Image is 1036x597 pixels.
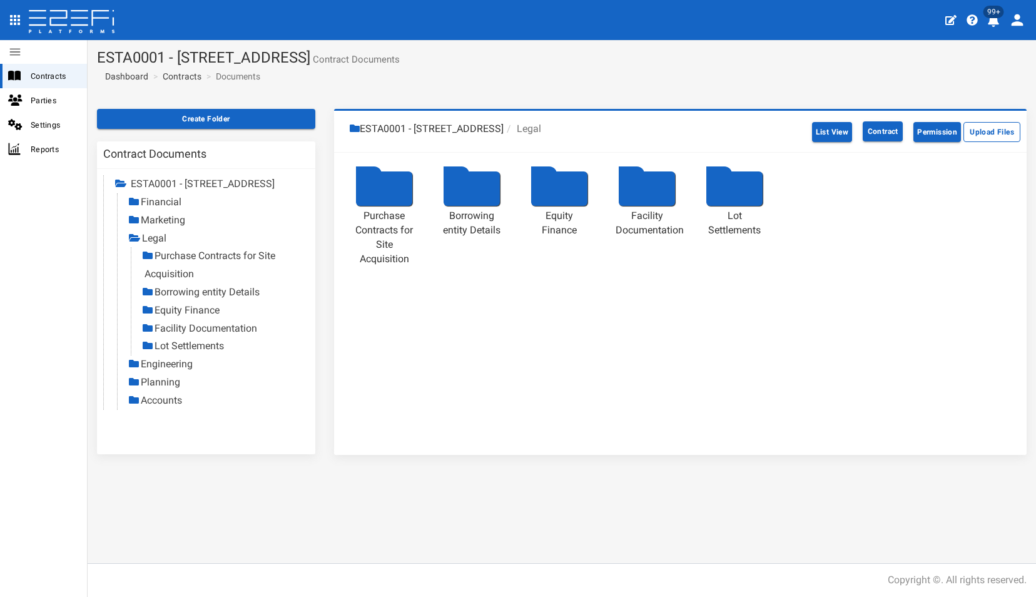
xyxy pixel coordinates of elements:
[155,340,224,352] a: Lot Settlements
[155,304,220,316] a: Equity Finance
[31,118,77,132] span: Settings
[703,209,766,238] div: Lot Settlements
[31,93,77,108] span: Parties
[350,122,504,136] li: ESTA0001 - [STREET_ADDRESS]
[616,209,678,238] div: Facility Documentation
[97,49,1027,66] h1: ESTA0001 - [STREET_ADDRESS]
[310,55,400,64] small: Contract Documents
[155,286,260,298] a: Borrowing entity Details
[141,394,182,406] a: Accounts
[141,196,181,208] a: Financial
[163,70,201,83] a: Contracts
[31,69,77,83] span: Contracts
[100,71,148,81] span: Dashboard
[440,209,503,238] div: Borrowing entity Details
[131,178,275,190] a: ESTA0001 - [STREET_ADDRESS]
[504,122,541,136] li: Legal
[963,122,1020,142] button: Upload Files
[97,109,315,129] button: Create Folder
[353,209,415,266] div: Purchase Contracts for Site Acquisition
[203,70,260,83] li: Documents
[100,70,148,83] a: Dashboard
[145,250,275,280] a: Purchase Contracts for Site Acquisition
[141,358,193,370] a: Engineering
[142,232,166,244] a: Legal
[913,122,961,142] button: Permission
[863,121,903,141] button: Contract
[141,376,180,388] a: Planning
[31,142,77,156] span: Reports
[155,322,257,334] a: Facility Documentation
[141,214,185,226] a: Marketing
[103,148,206,160] h3: Contract Documents
[528,209,591,238] div: Equity Finance
[888,573,1027,588] div: Copyright ©. All rights reserved.
[812,122,853,142] button: List View
[855,117,911,146] a: Contract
